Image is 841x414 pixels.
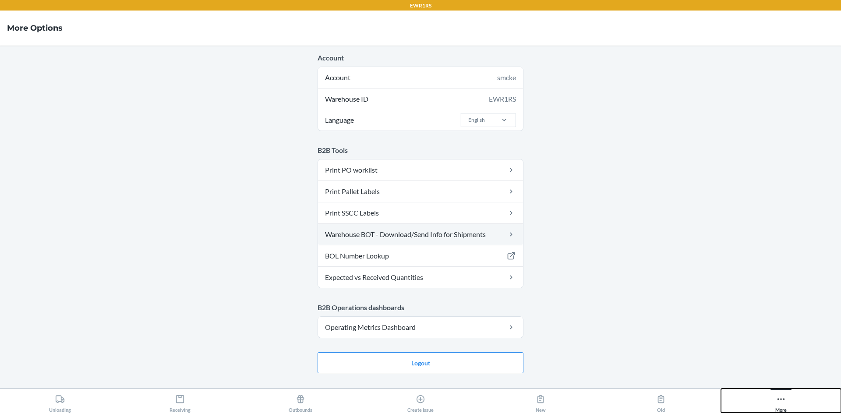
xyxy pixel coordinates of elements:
button: More [721,389,841,413]
div: Account [318,67,523,88]
button: Outbounds [240,389,360,413]
p: Account [318,53,523,63]
a: Print PO worklist [318,159,523,180]
div: Outbounds [289,391,312,413]
div: Old [656,391,666,413]
p: EWR1RS [410,2,431,10]
p: B2B Operations dashboards [318,302,523,313]
a: BOL Number Lookup [318,245,523,266]
p: B2B Tools [318,145,523,156]
a: Print Pallet Labels [318,181,523,202]
a: Expected vs Received Quantities [318,267,523,288]
button: New [481,389,601,413]
div: EWR1RS [489,94,516,104]
div: Unloading [49,391,71,413]
button: Logout [318,352,523,373]
button: Old [601,389,721,413]
div: Create Issue [407,391,434,413]
a: Warehouse BOT - Download/Send Info for Shipments [318,224,523,245]
span: Language [324,110,355,131]
div: More [775,391,787,413]
div: Warehouse ID [318,88,523,110]
div: New [536,391,546,413]
div: smcke [497,72,516,83]
button: Receiving [120,389,240,413]
button: Create Issue [360,389,481,413]
div: English [468,116,485,124]
div: Receiving [170,391,191,413]
a: Operating Metrics Dashboard [318,317,523,338]
h4: More Options [7,22,63,34]
a: Print SSCC Labels [318,202,523,223]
